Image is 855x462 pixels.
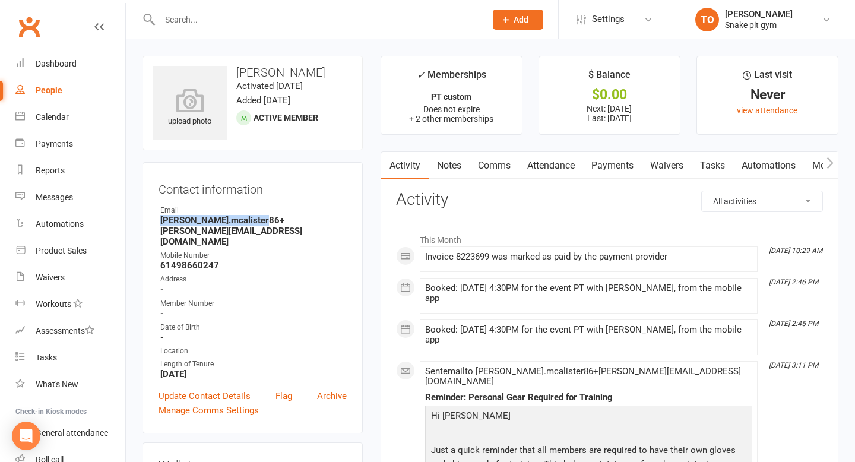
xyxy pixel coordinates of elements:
[592,6,625,33] span: Settings
[425,393,752,403] div: Reminder: Personal Gear Required for Training
[15,264,125,291] a: Waivers
[725,9,793,20] div: [PERSON_NAME]
[737,106,797,115] a: view attendance
[36,59,77,68] div: Dashboard
[15,157,125,184] a: Reports
[15,420,125,447] a: General attendance kiosk mode
[642,152,692,179] a: Waivers
[36,192,73,202] div: Messages
[769,246,822,255] i: [DATE] 10:29 AM
[275,389,292,403] a: Flag
[160,205,347,216] div: Email
[36,219,84,229] div: Automations
[15,50,125,77] a: Dashboard
[15,318,125,344] a: Assessments
[153,88,227,128] div: upload photo
[36,428,108,438] div: General attendance
[733,152,804,179] a: Automations
[417,69,425,81] i: ✓
[160,260,347,271] strong: 61498660247
[514,15,528,24] span: Add
[381,152,429,179] a: Activity
[159,389,251,403] a: Update Contact Details
[15,291,125,318] a: Workouts
[695,8,719,31] div: TO
[396,227,823,246] li: This Month
[236,95,290,106] time: Added [DATE]
[153,66,353,79] h3: [PERSON_NAME]
[14,12,44,42] a: Clubworx
[159,403,259,417] a: Manage Comms Settings
[743,67,792,88] div: Last visit
[425,252,752,262] div: Invoice 8223699 was marked as paid by the payment provider
[769,361,818,369] i: [DATE] 3:11 PM
[36,86,62,95] div: People
[550,88,669,101] div: $0.00
[36,299,71,309] div: Workouts
[36,353,57,362] div: Tasks
[36,273,65,282] div: Waivers
[15,77,125,104] a: People
[423,105,480,114] span: Does not expire
[493,10,543,30] button: Add
[708,88,827,101] div: Never
[36,112,69,122] div: Calendar
[470,152,519,179] a: Comms
[236,81,303,91] time: Activated [DATE]
[36,379,78,389] div: What's New
[160,250,347,261] div: Mobile Number
[15,238,125,264] a: Product Sales
[160,369,347,379] strong: [DATE]
[15,104,125,131] a: Calendar
[160,308,347,319] strong: -
[160,215,347,247] strong: [PERSON_NAME].mcalister86+[PERSON_NAME][EMAIL_ADDRESS][DOMAIN_NAME]
[36,166,65,175] div: Reports
[428,409,749,426] p: Hi [PERSON_NAME]
[12,422,40,450] div: Open Intercom Messenger
[15,371,125,398] a: What's New
[409,114,493,124] span: + 2 other memberships
[15,131,125,157] a: Payments
[725,20,793,30] div: Snake pit gym
[431,92,471,102] strong: PT custom
[36,246,87,255] div: Product Sales
[519,152,583,179] a: Attendance
[160,284,347,295] strong: -
[36,139,73,148] div: Payments
[156,11,477,28] input: Search...
[692,152,733,179] a: Tasks
[254,113,318,122] span: Active member
[583,152,642,179] a: Payments
[159,178,347,196] h3: Contact information
[769,319,818,328] i: [DATE] 2:45 PM
[550,104,669,123] p: Next: [DATE] Last: [DATE]
[396,191,823,209] h3: Activity
[425,325,752,345] div: Booked: [DATE] 4:30PM for the event PT with [PERSON_NAME], from the mobile app
[160,274,347,285] div: Address
[36,326,94,336] div: Assessments
[15,211,125,238] a: Automations
[417,67,486,89] div: Memberships
[160,298,347,309] div: Member Number
[160,332,347,343] strong: -
[15,184,125,211] a: Messages
[425,283,752,303] div: Booked: [DATE] 4:30PM for the event PT with [PERSON_NAME], from the mobile app
[160,322,347,333] div: Date of Birth
[160,359,347,370] div: Length of Tenure
[160,346,347,357] div: Location
[317,389,347,403] a: Archive
[588,67,631,88] div: $ Balance
[769,278,818,286] i: [DATE] 2:46 PM
[425,366,741,387] span: Sent email to [PERSON_NAME].mcalister86+[PERSON_NAME][EMAIL_ADDRESS][DOMAIN_NAME]
[15,344,125,371] a: Tasks
[429,152,470,179] a: Notes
